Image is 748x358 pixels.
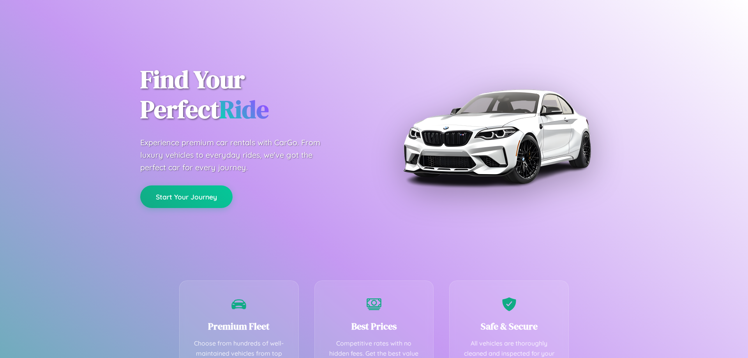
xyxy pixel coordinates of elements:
[219,92,269,126] span: Ride
[191,320,287,333] h3: Premium Fleet
[461,320,557,333] h3: Safe & Secure
[140,65,362,125] h1: Find Your Perfect
[326,320,422,333] h3: Best Prices
[140,136,335,174] p: Experience premium car rentals with CarGo. From luxury vehicles to everyday rides, we've got the ...
[140,185,233,208] button: Start Your Journey
[399,39,594,234] img: Premium BMW car rental vehicle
